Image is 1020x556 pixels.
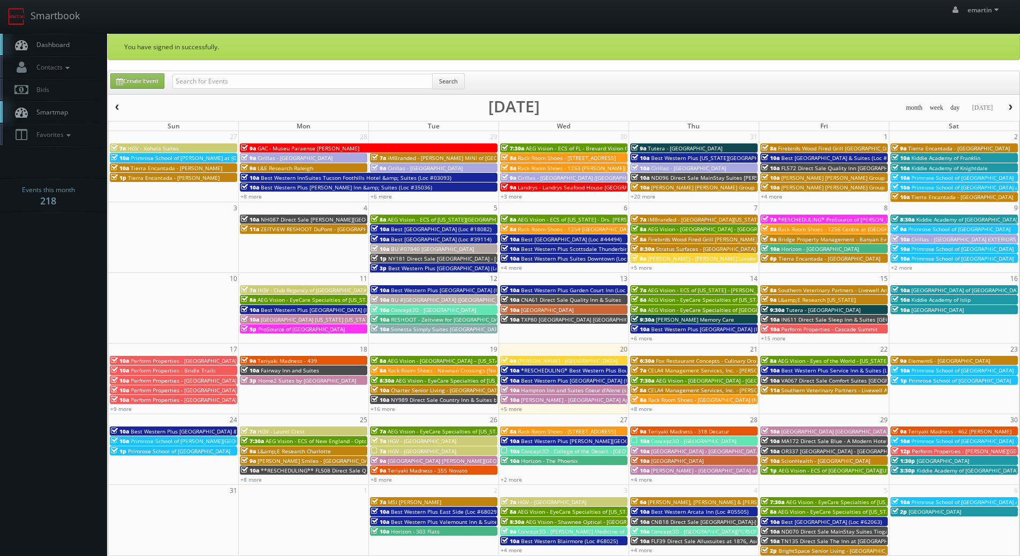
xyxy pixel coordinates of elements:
span: AEG Vision - EyeCare Specialties of [US_STATE][PERSON_NAME] Eyecare Associates [396,377,608,384]
span: Best Western InnSuites Tucson Foothills Hotel &amp; Suites (Loc #03093) [261,174,451,181]
span: Charter Senior Living - [GEOGRAPHIC_DATA] [391,386,502,394]
span: [GEOGRAPHIC_DATA] - [GEOGRAPHIC_DATA] [651,447,761,455]
span: Landrys - Landrys Seafood House [GEOGRAPHIC_DATA] GALV [518,184,671,191]
span: AEG Vision - Eyes of the World - [US_STATE][GEOGRAPHIC_DATA] [778,357,941,364]
span: Rack Room Shoes - [GEOGRAPHIC_DATA] (No Rush) [648,396,776,403]
span: 10a [501,235,519,243]
span: 10a [501,396,519,403]
span: HGV - Kohala Suites [127,144,179,152]
span: 8a [761,286,776,294]
a: +4 more [501,264,522,271]
span: 10a [761,325,780,333]
span: 10a [241,174,259,181]
span: 8a [501,216,516,223]
span: 10a [241,184,259,191]
span: 7a [761,216,776,223]
span: 8a [631,225,646,233]
span: Kiddie Academy of Knightdale [911,164,988,172]
a: +2 more [891,264,912,271]
span: 10a [501,306,519,314]
span: 9a [891,225,906,233]
span: Primrose School of [PERSON_NAME][GEOGRAPHIC_DATA] [131,437,275,445]
span: Concept3D - College of the Desert - [GEOGRAPHIC_DATA] [521,447,666,455]
span: Best [GEOGRAPHIC_DATA] & Suites (Loc #37117) [781,154,905,162]
span: Sonesta Simply Suites [GEOGRAPHIC_DATA] [391,325,502,333]
span: ND096 Direct Sale MainStay Suites [PERSON_NAME] [651,174,786,181]
span: 10a [241,367,259,374]
span: CNA61 Direct Sale Quality Inn & Suites [521,296,621,303]
span: 9a [501,184,516,191]
span: IN611 Direct Sale Sleep Inn & Suites [GEOGRAPHIC_DATA] [781,316,930,323]
span: Dashboard [31,40,70,49]
span: 9a [241,154,256,162]
span: 9a [761,235,776,243]
a: +3 more [501,193,522,200]
span: 8:30a [891,216,915,223]
span: Best Western Plus Suites Downtown (Loc #61037) [521,255,649,262]
span: HGV - [GEOGRAPHIC_DATA] [388,437,456,445]
span: 8a [631,396,646,403]
span: 10a [631,164,649,172]
a: +16 more [371,405,395,413]
span: L&amp;E Research Charlotte [258,447,331,455]
a: +20 more [631,193,655,200]
span: 10a [371,396,389,403]
span: 1p [111,447,126,455]
button: day [947,101,964,115]
span: 10a [891,193,910,201]
span: Best [GEOGRAPHIC_DATA] (Loc #18082) [391,225,492,233]
span: 10a [891,235,910,243]
span: Perform Properties - [GEOGRAPHIC_DATA] [131,357,237,364]
span: [PERSON_NAME] - [PERSON_NAME] London Avalon [648,255,776,262]
span: 9a [631,306,646,314]
span: 10a [241,306,259,314]
span: Element6 - [GEOGRAPHIC_DATA] [908,357,990,364]
span: 10a [501,377,519,384]
span: 10a [761,367,780,374]
span: Primrose School of [GEOGRAPHIC_DATA] [911,437,1014,445]
span: 7a [371,154,386,162]
span: Tierra Encantada - [GEOGRAPHIC_DATA] [908,144,1010,152]
span: 10a [371,235,389,243]
span: Tierra Encantada - [PERSON_NAME] [131,164,222,172]
span: [PERSON_NAME] - [GEOGRAPHIC_DATA] Apartments [521,396,652,403]
span: 8a [631,235,646,243]
span: Perform Properties - [GEOGRAPHIC_DATA] [131,377,237,384]
span: Best Western Plus [PERSON_NAME][GEOGRAPHIC_DATA]/[PERSON_NAME][GEOGRAPHIC_DATA] (Loc #10397) [521,437,796,445]
span: 10a [501,367,519,374]
span: 9a [501,357,516,364]
span: emartin [968,5,1002,14]
span: Primrose School of [GEOGRAPHIC_DATA] [911,174,1014,181]
span: 8:30a [371,377,394,384]
span: [GEOGRAPHIC_DATA] [US_STATE] [US_STATE] [261,316,373,323]
span: 10a [501,296,519,303]
span: Best [GEOGRAPHIC_DATA] (Loc #44494) [521,235,622,243]
span: Rack Room Shoes - 1253 [PERSON_NAME][GEOGRAPHIC_DATA] [518,164,677,172]
span: 10a [891,367,910,374]
span: 7a [631,286,646,294]
span: 10a [501,286,519,294]
span: Best Western Plus [GEOGRAPHIC_DATA] (Loc #62024) [391,286,527,294]
span: Rack Room Shoes - 1254 [GEOGRAPHIC_DATA] [518,225,634,233]
span: Perform Properties - [GEOGRAPHIC_DATA] [131,386,237,394]
span: 10a [371,306,389,314]
span: 9a [241,164,256,172]
span: 9a [761,296,776,303]
span: Teriyaki Madness - 318 Decatur [648,428,729,435]
span: 10a [891,296,910,303]
span: 10a [111,154,129,162]
span: CELA4 Management Services, Inc. - [PERSON_NAME] Genesis [648,386,804,394]
span: 10a [371,316,389,323]
span: Firebirds Wood Fired Grill [PERSON_NAME] [648,235,757,243]
span: 10a [111,357,129,364]
span: 10a [371,245,389,253]
span: iMBranded - [GEOGRAPHIC_DATA][US_STATE] Toyota [648,216,781,223]
a: +5 more [631,264,652,271]
span: 7a [241,428,256,435]
span: Southern Veterinary Partners - Livewell Animal Urgent Care of Goodyear [781,386,967,394]
span: Fairway Inn and Suites [261,367,319,374]
a: +6 more [371,193,392,200]
span: AEG Vision - EyeCare Specialties of [US_STATE] – [PERSON_NAME] Eye Care [388,428,579,435]
span: 5p [241,325,256,333]
span: 10a [891,286,910,294]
